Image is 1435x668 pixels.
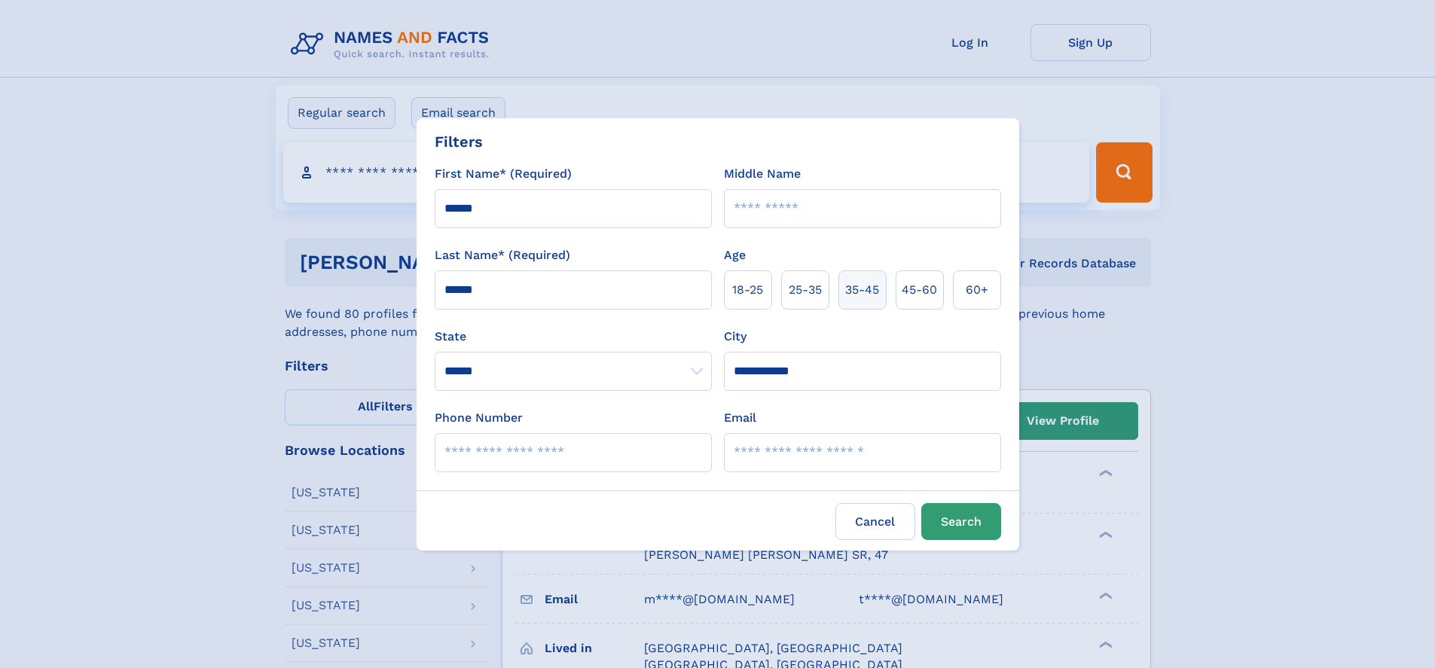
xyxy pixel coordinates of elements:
[435,165,572,183] label: First Name* (Required)
[902,281,937,299] span: 45‑60
[724,328,747,346] label: City
[724,409,756,427] label: Email
[921,503,1001,540] button: Search
[789,281,822,299] span: 25‑35
[435,246,570,264] label: Last Name* (Required)
[845,281,879,299] span: 35‑45
[724,165,801,183] label: Middle Name
[835,503,915,540] label: Cancel
[435,328,712,346] label: State
[724,246,746,264] label: Age
[732,281,763,299] span: 18‑25
[435,130,483,153] div: Filters
[966,281,988,299] span: 60+
[435,409,523,427] label: Phone Number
